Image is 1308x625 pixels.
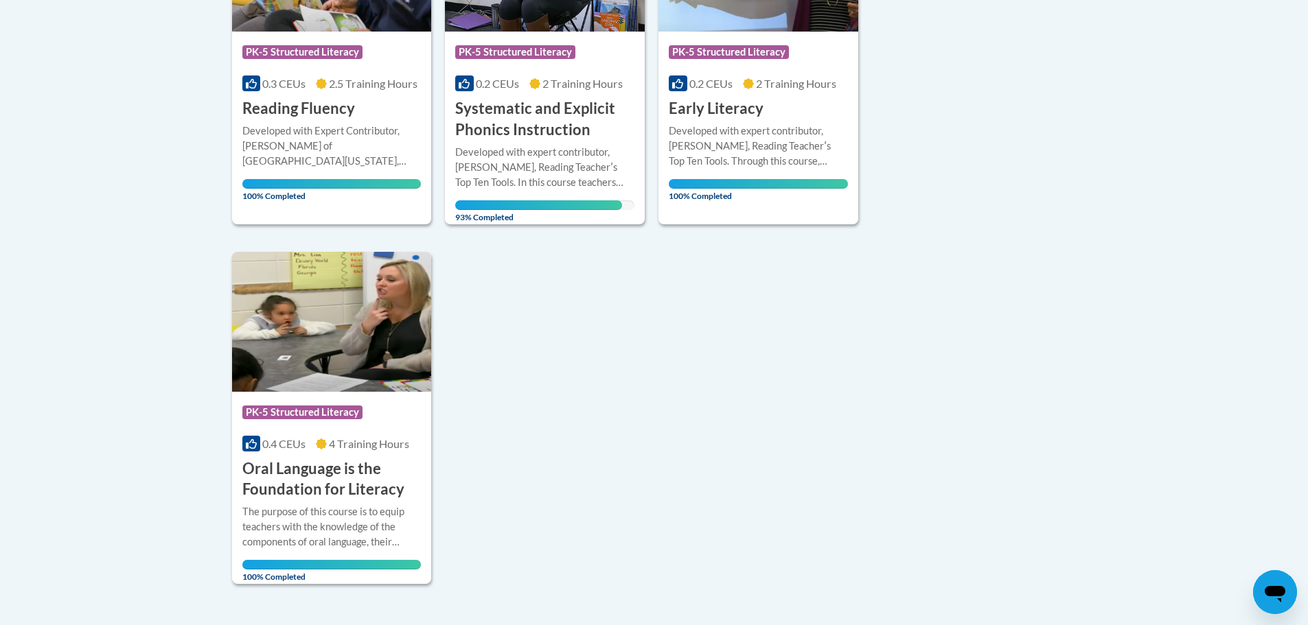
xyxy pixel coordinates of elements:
[669,98,764,119] h3: Early Literacy
[476,77,519,90] span: 0.2 CEUs
[242,98,355,119] h3: Reading Fluency
[242,179,422,201] span: 100% Completed
[242,560,422,569] div: Your progress
[242,45,363,59] span: PK-5 Structured Literacy
[542,77,623,90] span: 2 Training Hours
[242,405,363,419] span: PK-5 Structured Literacy
[455,200,622,222] span: 93% Completed
[242,458,422,501] h3: Oral Language is the Foundation for Literacy
[455,200,622,210] div: Your progress
[329,437,409,450] span: 4 Training Hours
[455,98,634,141] h3: Systematic and Explicit Phonics Instruction
[262,437,306,450] span: 0.4 CEUs
[669,179,848,201] span: 100% Completed
[689,77,733,90] span: 0.2 CEUs
[455,45,575,59] span: PK-5 Structured Literacy
[242,504,422,550] div: The purpose of this course is to equip teachers with the knowledge of the components of oral lang...
[669,179,848,189] div: Your progress
[1253,570,1297,614] iframe: Button to launch messaging window
[242,560,422,582] span: 100% Completed
[232,252,432,392] img: Course Logo
[242,179,422,189] div: Your progress
[669,45,789,59] span: PK-5 Structured Literacy
[455,145,634,190] div: Developed with expert contributor, [PERSON_NAME], Reading Teacherʹs Top Ten Tools. In this course...
[262,77,306,90] span: 0.3 CEUs
[242,123,422,169] div: Developed with Expert Contributor, [PERSON_NAME] of [GEOGRAPHIC_DATA][US_STATE], [GEOGRAPHIC_DATA...
[329,77,417,90] span: 2.5 Training Hours
[669,123,848,169] div: Developed with expert contributor, [PERSON_NAME], Reading Teacherʹs Top Ten Tools. Through this c...
[232,252,432,584] a: Course LogoPK-5 Structured Literacy0.4 CEUs4 Training Hours Oral Language is the Foundation for L...
[756,77,836,90] span: 2 Training Hours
